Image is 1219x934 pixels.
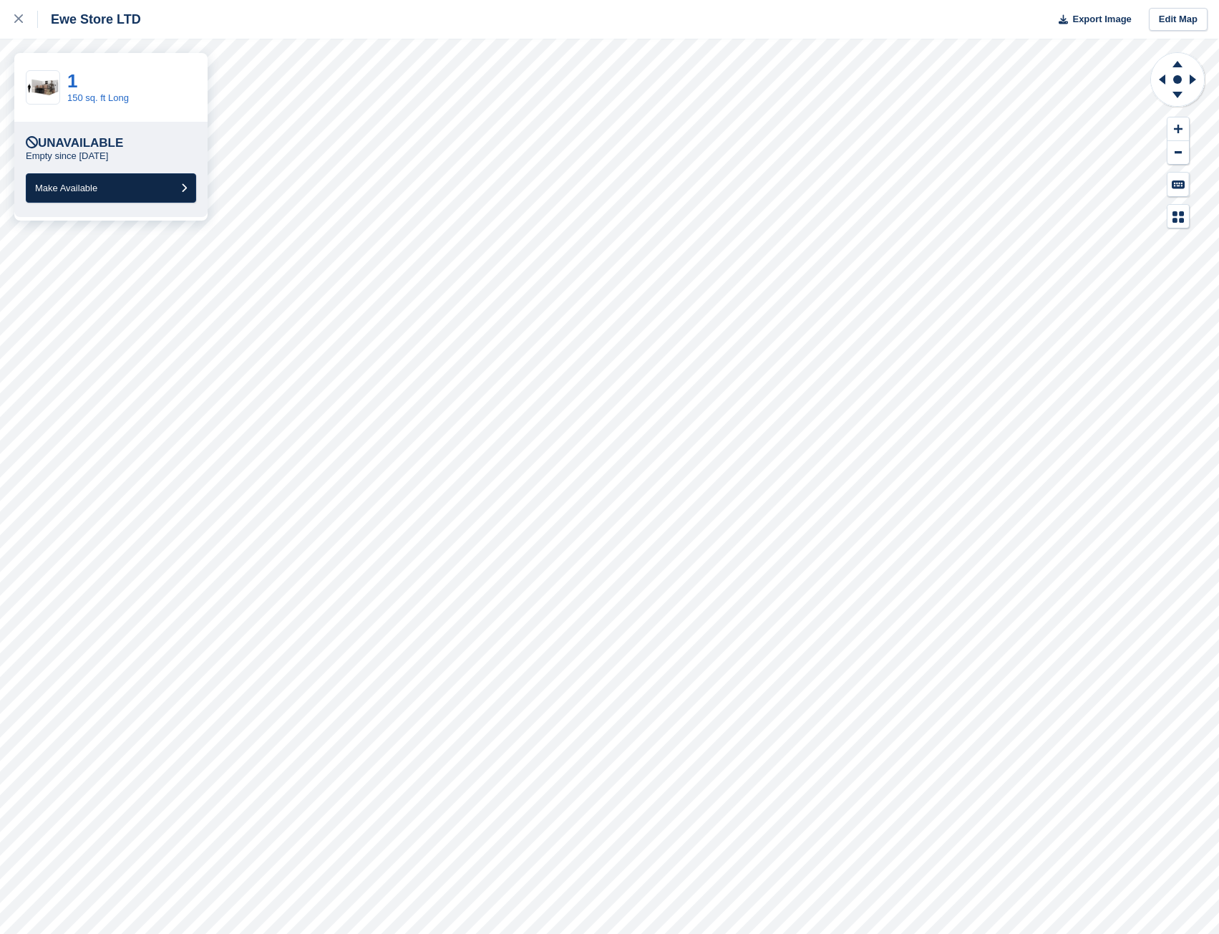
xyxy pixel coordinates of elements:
a: Edit Map [1149,8,1208,32]
button: Keyboard Shortcuts [1167,173,1189,196]
button: Map Legend [1167,205,1189,228]
p: Empty since [DATE] [26,150,108,162]
button: Export Image [1050,8,1132,32]
div: Ewe Store LTD [38,11,141,28]
button: Zoom In [1167,117,1189,141]
div: Unavailable [26,136,123,150]
span: Export Image [1072,12,1131,27]
button: Zoom Out [1167,141,1189,165]
span: Make Available [35,183,97,193]
button: Make Available [26,173,196,203]
a: 1 [67,70,77,92]
a: 150 sq. ft Long [67,92,129,103]
img: 150-sqft-unit.jpg [26,75,59,100]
